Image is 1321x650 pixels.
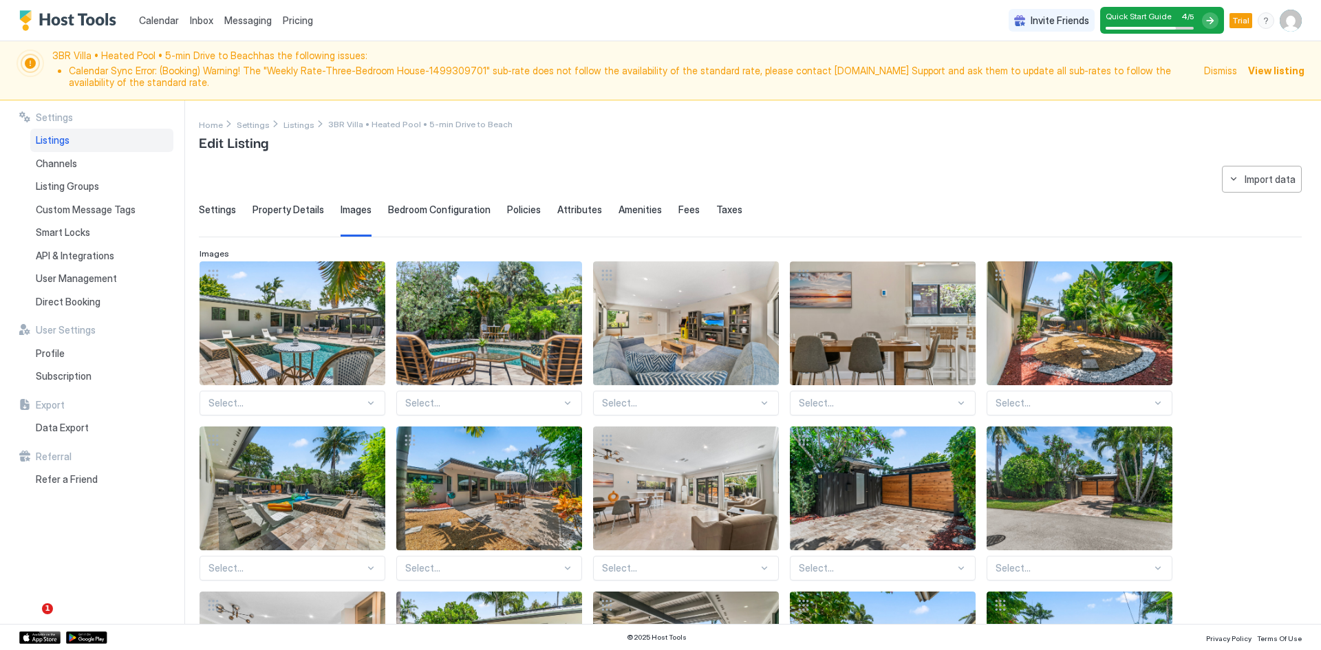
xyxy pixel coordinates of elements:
a: Listings [283,117,314,131]
span: Quick Start Guide [1106,11,1172,21]
span: Subscription [36,370,92,382]
span: Images [341,204,372,216]
span: / 5 [1188,12,1194,21]
a: Calendar [139,13,179,28]
a: Direct Booking [30,290,173,314]
a: Profile [30,342,173,365]
span: Custom Message Tags [36,204,136,216]
a: Refer a Friend [30,468,173,491]
div: Import data [1245,172,1296,186]
span: Settings [199,204,236,216]
span: Amenities [619,204,662,216]
a: Messaging [224,13,272,28]
span: Settings [36,111,73,124]
span: User Settings [36,324,96,336]
span: Images [200,248,229,259]
span: Taxes [716,204,742,216]
span: Trial [1232,14,1249,27]
a: Channels [30,152,173,175]
span: Direct Booking [36,296,100,308]
span: Export [36,399,65,411]
span: Attributes [557,204,602,216]
span: Policies [507,204,541,216]
a: User Management [30,267,173,290]
div: View image [396,426,582,550]
span: Profile [36,347,65,360]
span: Data Export [36,422,89,434]
a: Subscription [30,365,173,388]
span: API & Integrations [36,250,114,262]
a: Home [199,117,223,131]
div: View image [987,426,1172,550]
span: Edit Listing [199,131,268,152]
span: Channels [36,158,77,170]
span: Bedroom Configuration [388,204,491,216]
span: Property Details [253,204,324,216]
span: Messaging [224,14,272,26]
span: Breadcrumb [328,119,513,129]
a: Privacy Policy [1206,630,1252,644]
span: Referral [36,451,72,463]
a: Data Export [30,416,173,440]
span: Smart Locks [36,226,90,239]
span: Invite Friends [1031,14,1089,27]
li: Calendar Sync Error: (Booking) Warning! The "Weekly Rate-Three-Bedroom House-1499309701" sub-rate... [69,65,1196,89]
div: Breadcrumb [283,117,314,131]
span: Pricing [283,14,313,27]
a: Host Tools Logo [19,10,122,31]
div: View listing [1248,63,1304,78]
span: Calendar [139,14,179,26]
span: 3BR Villa • Heated Pool • 5-min Drive to Beach has the following issues: [52,50,1196,91]
span: Listings [283,120,314,130]
span: Fees [678,204,700,216]
span: Privacy Policy [1206,634,1252,642]
span: Inbox [190,14,213,26]
span: Terms Of Use [1257,634,1302,642]
span: Listing Groups [36,180,99,193]
div: View image [790,426,976,550]
span: 1 [42,603,53,614]
a: Custom Message Tags [30,198,173,221]
span: 4 [1181,11,1188,21]
span: Settings [237,120,270,130]
a: Listing Groups [30,175,173,198]
span: © 2025 Host Tools [627,633,687,642]
div: menu [1258,12,1274,29]
span: Home [199,120,223,130]
div: View image [593,426,779,550]
span: Listings [36,134,69,147]
div: View image [987,261,1172,385]
a: Listings [30,129,173,152]
a: App Store [19,631,61,644]
a: Terms Of Use [1257,630,1302,644]
iframe: Intercom live chat [14,603,47,636]
span: User Management [36,272,117,285]
div: View image [790,261,976,385]
div: User profile [1280,10,1302,32]
a: Inbox [190,13,213,28]
div: View image [396,261,582,385]
a: Google Play Store [66,631,107,644]
span: Refer a Friend [36,473,98,486]
div: View image [200,426,385,550]
div: Breadcrumb [237,117,270,131]
div: View image [200,261,385,385]
a: API & Integrations [30,244,173,268]
button: Import data [1222,166,1302,193]
div: Breadcrumb [199,117,223,131]
div: Dismiss [1204,63,1237,78]
div: View image [593,261,779,385]
a: Smart Locks [30,221,173,244]
a: Settings [237,117,270,131]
